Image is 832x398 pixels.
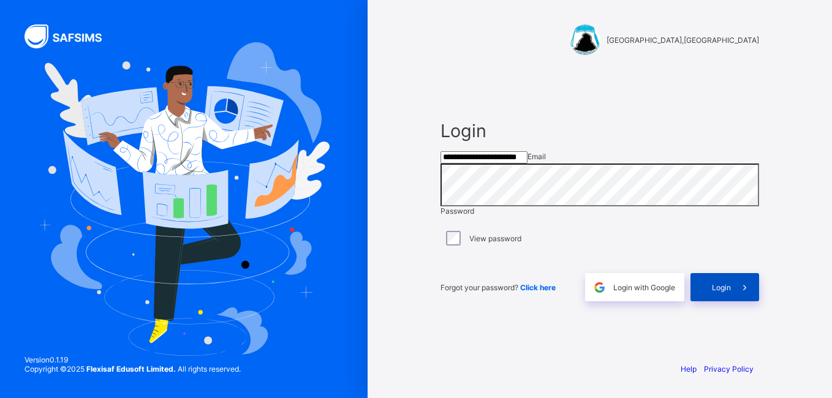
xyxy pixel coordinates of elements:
[441,120,759,141] span: Login
[441,206,474,216] span: Password
[86,364,176,374] strong: Flexisaf Edusoft Limited.
[441,283,556,292] span: Forgot your password?
[25,355,241,364] span: Version 0.1.19
[704,364,754,374] a: Privacy Policy
[25,24,116,48] img: SAFSIMS Logo
[469,234,521,243] label: View password
[25,364,241,374] span: Copyright © 2025 All rights reserved.
[520,283,556,292] a: Click here
[613,283,675,292] span: Login with Google
[607,36,759,45] span: [GEOGRAPHIC_DATA],[GEOGRAPHIC_DATA]
[681,364,697,374] a: Help
[712,283,731,292] span: Login
[38,42,330,356] img: Hero Image
[528,152,546,161] span: Email
[592,280,607,295] img: google.396cfc9801f0270233282035f929180a.svg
